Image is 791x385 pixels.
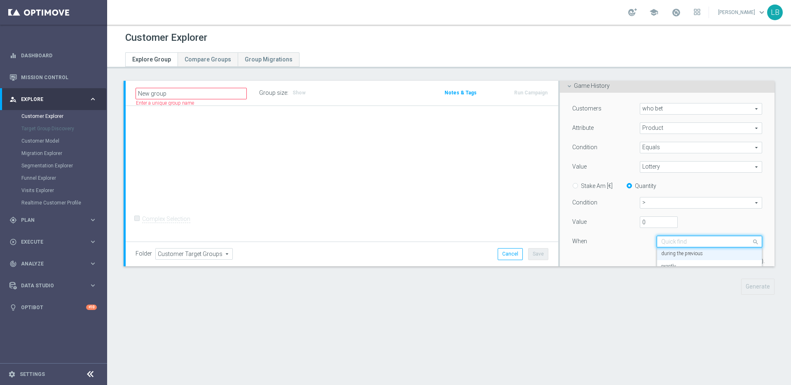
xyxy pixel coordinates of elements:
a: Customer Model [21,138,86,144]
a: Optibot [21,296,86,318]
span: Compare Groups [185,56,231,63]
ng-dropdown-panel: Options list [657,247,762,347]
button: person_search Explore keyboard_arrow_right [9,96,97,103]
i: lightbulb [9,304,17,311]
button: Mission Control [9,74,97,81]
span: Execute [21,239,89,244]
a: Segmentation Explorer [21,162,86,169]
div: Analyze [9,260,89,268]
label: Attribute [572,124,594,131]
i: keyboard_arrow_right [89,95,97,103]
div: exactly [661,260,758,273]
div: Optibot [9,296,97,318]
i: settings [8,371,16,378]
label: exactly [661,263,676,270]
label: Folder [136,250,152,257]
div: Mission Control [9,66,97,88]
div: Data Studio [9,282,89,289]
span: keyboard_arrow_down [757,8,766,17]
label: Value [572,163,587,170]
label: Condition [572,199,597,206]
h1: Customer Explorer [125,32,207,44]
ul: Tabs [125,52,300,67]
button: equalizer Dashboard [9,52,97,59]
span: school [649,8,658,17]
input: Enter a name for this target group [136,88,247,99]
div: Quick find [661,238,687,245]
span: Plan [21,218,89,223]
div: Plan [9,216,89,224]
a: Funnel Explorer [21,175,86,181]
ng-select: during the previous [657,236,762,247]
i: keyboard_arrow_right [89,260,97,268]
div: +10 [86,305,97,310]
div: Target Group Discovery [21,122,106,135]
span: Data Studio [21,283,89,288]
a: Mission Control [21,66,97,88]
div: Realtime Customer Profile [21,197,106,209]
a: Settings [20,372,45,377]
button: track_changes Analyze keyboard_arrow_right [9,261,97,267]
button: gps_fixed Plan keyboard_arrow_right [9,217,97,223]
span: Explore Group [132,56,171,63]
button: lightbulb Optibot +10 [9,304,97,311]
i: gps_fixed [9,216,17,224]
div: Funnel Explorer [21,172,106,184]
button: Data Studio keyboard_arrow_right [9,282,97,289]
button: Generate [741,279,775,295]
div: Segmentation Explorer [21,160,106,172]
span: Game History [574,82,610,89]
a: [PERSON_NAME]keyboard_arrow_down [717,6,767,19]
div: Customer Model [21,135,106,147]
label: Complex Selection [142,215,190,223]
span: Group Migrations [245,56,293,63]
a: Realtime Customer Profile [21,200,86,206]
a: Customer Explorer [21,113,86,120]
i: play_circle_outline [9,238,17,246]
button: Notes & Tags [444,88,477,97]
i: track_changes [9,260,17,268]
a: Visits Explorer [21,187,86,194]
label: Customers [572,105,601,112]
i: person_search [9,96,17,103]
label: Condition [572,143,597,151]
i: keyboard_arrow_right [89,282,97,289]
a: Migration Explorer [21,150,86,157]
span: Explore [21,97,89,102]
i: equalizer [9,52,17,59]
i: keyboard_arrow_right [89,216,97,224]
div: Migration Explorer [21,147,106,160]
div: Explore [9,96,89,103]
label: Enter a unique group name [136,100,194,107]
label: When [572,237,587,245]
div: Visits Explorer [21,184,106,197]
label: : [287,89,288,96]
i: keyboard_arrow_right [89,238,97,246]
label: during the previous [661,251,703,257]
div: Customer Explorer [21,110,106,122]
button: Save [528,248,548,260]
div: during the previous [661,247,758,261]
button: Cancel [498,248,523,260]
button: play_circle_outline Execute keyboard_arrow_right [9,239,97,245]
div: Execute [9,238,89,246]
label: Group size [259,89,287,96]
label: Stake Am [€] [581,182,613,190]
label: Quantity [635,182,656,190]
div: Dashboard [9,45,97,66]
label: Value [572,218,587,225]
div: LB [767,5,783,20]
span: Analyze [21,261,89,266]
a: Dashboard [21,45,97,66]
